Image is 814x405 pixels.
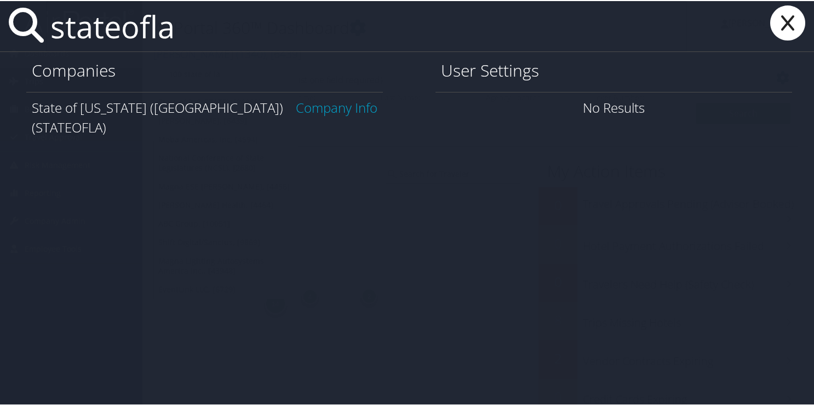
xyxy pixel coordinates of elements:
a: Company Info [296,97,377,115]
h1: User Settings [441,58,787,81]
div: (STATEOFLA) [32,117,377,136]
span: State of [US_STATE] ([GEOGRAPHIC_DATA]) [32,97,283,115]
h1: Companies [32,58,377,81]
div: No Results [435,91,792,122]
